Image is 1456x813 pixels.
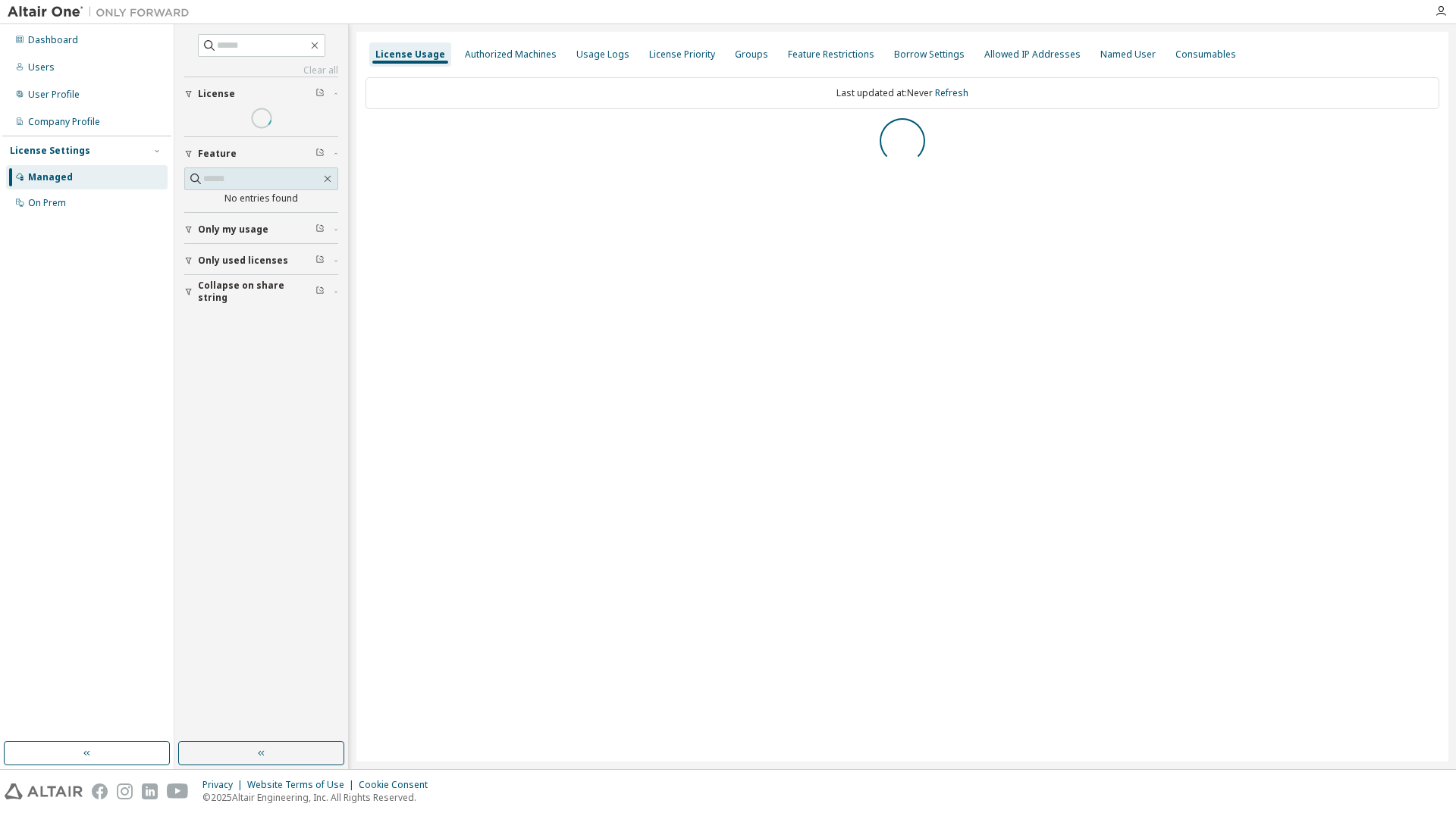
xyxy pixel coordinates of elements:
[465,48,557,61] div: Authorized Machines
[935,86,968,99] a: Refresh
[1100,48,1156,61] div: Named User
[28,197,66,209] div: On Prem
[184,137,338,170] button: Feature
[649,48,715,61] div: License Priority
[28,171,73,183] div: Managed
[198,280,315,304] span: Collapse on share string
[198,148,237,160] span: Feature
[894,48,965,61] div: Borrow Settings
[184,64,338,77] a: Clear all
[198,224,268,236] span: Only my usage
[576,48,629,61] div: Usage Logs
[117,783,133,799] img: instagram.svg
[28,34,78,46] div: Dashboard
[184,244,338,277] button: Only used licenses
[359,779,437,791] div: Cookie Consent
[142,783,158,799] img: linkedin.svg
[198,255,288,267] span: Only used licenses
[315,286,325,298] span: Clear filter
[247,779,359,791] div: Website Terms of Use
[202,791,437,804] p: © 2025 Altair Engineering, Inc. All Rights Reserved.
[198,88,235,100] span: License
[1175,48,1236,61] div: Consumables
[167,783,189,799] img: youtube.svg
[28,116,100,128] div: Company Profile
[92,783,108,799] img: facebook.svg
[202,779,247,791] div: Privacy
[788,48,874,61] div: Feature Restrictions
[315,224,325,236] span: Clear filter
[315,255,325,267] span: Clear filter
[8,5,197,20] img: Altair One
[184,77,338,111] button: License
[28,89,80,101] div: User Profile
[184,192,338,205] div: No entries found
[10,145,90,157] div: License Settings
[5,783,83,799] img: altair_logo.svg
[984,48,1081,61] div: Allowed IP Addresses
[375,48,445,61] div: License Usage
[184,213,338,246] button: Only my usage
[315,88,325,100] span: Clear filter
[366,77,1439,109] div: Last updated at: Never
[315,148,325,160] span: Clear filter
[184,275,338,308] button: Collapse on share string
[735,48,768,61] div: Groups
[28,61,55,73] div: Users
